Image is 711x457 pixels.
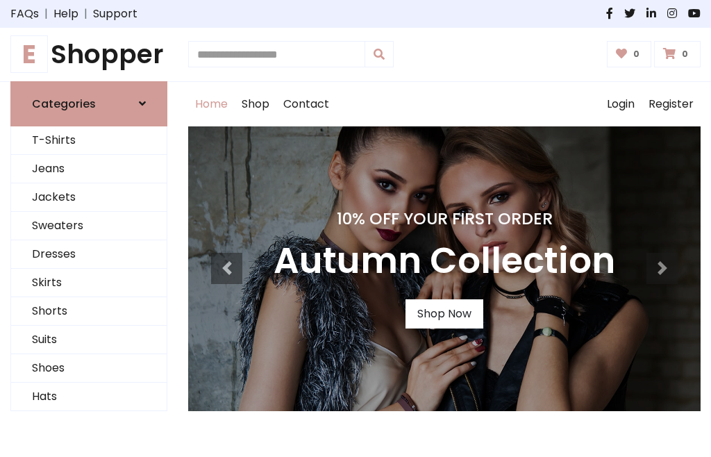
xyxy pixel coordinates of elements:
h4: 10% Off Your First Order [274,209,615,228]
span: 0 [678,48,692,60]
a: Suits [11,326,167,354]
a: Support [93,6,137,22]
a: Skirts [11,269,167,297]
a: Login [600,82,642,126]
span: | [39,6,53,22]
span: | [78,6,93,22]
h1: Shopper [10,39,167,70]
a: EShopper [10,39,167,70]
span: 0 [630,48,643,60]
a: Register [642,82,701,126]
a: Jackets [11,183,167,212]
h3: Autumn Collection [274,240,615,283]
a: Home [188,82,235,126]
a: 0 [654,41,701,67]
a: Shop Now [405,299,483,329]
span: E [10,35,48,73]
a: 0 [607,41,652,67]
a: Shorts [11,297,167,326]
a: Sweaters [11,212,167,240]
a: Jeans [11,155,167,183]
a: Hats [11,383,167,411]
a: Dresses [11,240,167,269]
a: Categories [10,81,167,126]
a: Shop [235,82,276,126]
a: FAQs [10,6,39,22]
a: Contact [276,82,336,126]
a: Shoes [11,354,167,383]
a: Help [53,6,78,22]
h6: Categories [32,97,96,110]
a: T-Shirts [11,126,167,155]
